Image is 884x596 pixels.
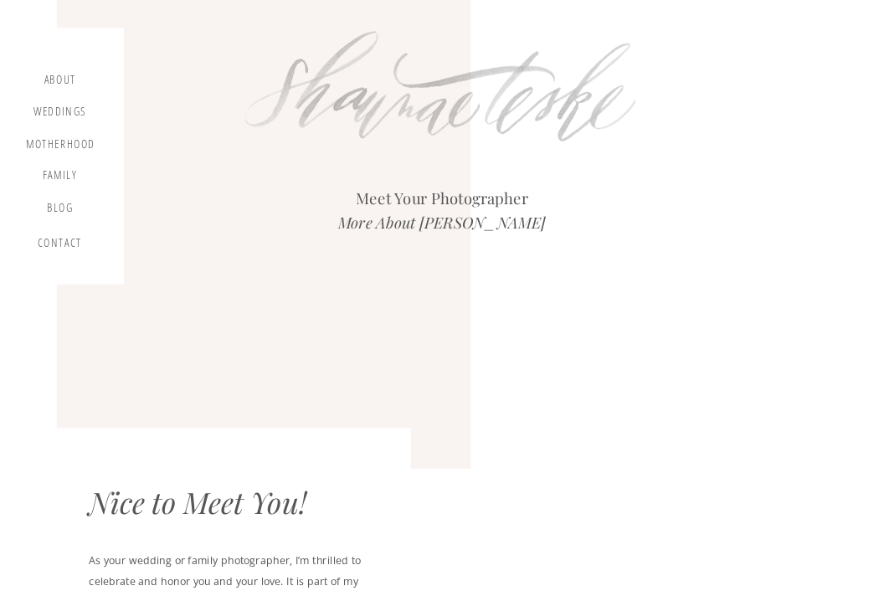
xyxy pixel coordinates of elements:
a: Family [32,168,88,188]
div: Nice to Meet You! [89,485,385,527]
i: More About [PERSON_NAME] [338,212,545,233]
a: Weddings [32,105,88,123]
h2: Meet Your Photographer [279,186,606,210]
a: motherhood [26,137,95,153]
a: contact [34,236,85,256]
a: blog [39,201,82,222]
a: about [39,73,82,90]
